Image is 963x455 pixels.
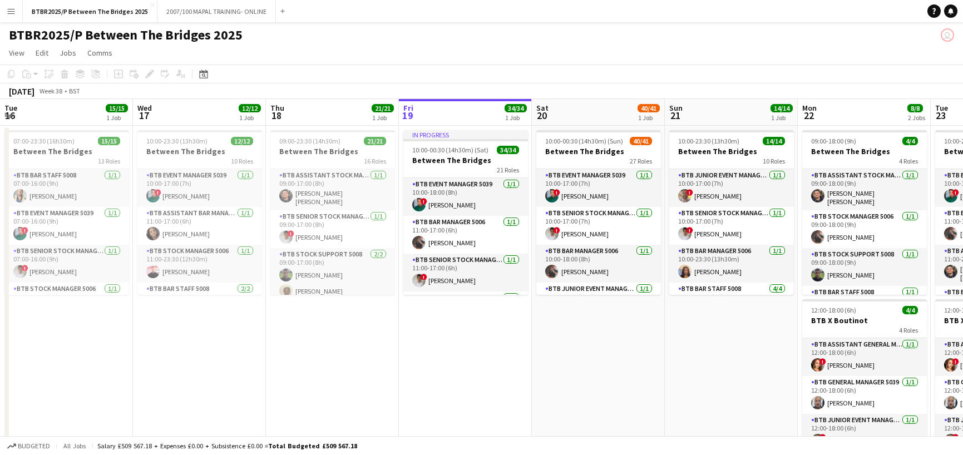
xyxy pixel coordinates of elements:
[819,434,826,441] span: !
[802,210,927,248] app-card-role: BTB Stock Manager 50061/109:00-18:00 (9h)[PERSON_NAME]
[9,27,243,43] h1: BTBR2025/P Between The Bridges 2025
[3,109,17,122] span: 16
[902,137,918,145] span: 4/4
[802,376,927,414] app-card-role: BTB General Manager 50391/112:00-18:00 (6h)[PERSON_NAME]
[231,157,253,165] span: 10 Roles
[763,157,785,165] span: 10 Roles
[69,87,80,95] div: BST
[934,109,948,122] span: 23
[545,137,623,145] span: 10:00-00:30 (14h30m) (Sun)
[935,103,948,113] span: Tue
[4,130,129,295] app-job-card: 07:00-23:30 (16h30m)15/15Between The Bridges13 RolesBTB Bar Staff 50081/107:00-16:00 (9h)[PERSON_...
[669,130,794,295] app-job-card: 10:00-23:30 (13h30m)14/14Between The Bridges10 RolesBTB Junior Event Manager 50391/110:00-17:00 (...
[536,245,661,283] app-card-role: BTB Bar Manager 50061/110:00-18:00 (8h)[PERSON_NAME]
[771,104,793,112] span: 14/14
[269,109,284,122] span: 18
[802,414,927,452] app-card-role: BTB Junior Event Manager 50391/112:00-18:00 (6h)![PERSON_NAME]
[536,169,661,207] app-card-role: BTB Event Manager 50391/110:00-17:00 (7h)![PERSON_NAME]
[270,210,395,248] app-card-role: BTB Senior Stock Manager 50061/109:00-17:00 (8h)![PERSON_NAME]
[137,245,262,283] app-card-role: BTB Stock Manager 50061/111:00-23:30 (12h30m)[PERSON_NAME]
[364,157,386,165] span: 16 Roles
[771,113,792,122] div: 1 Job
[31,46,53,60] a: Edit
[899,326,918,334] span: 4 Roles
[554,189,560,196] span: !
[137,130,262,295] app-job-card: 10:00-23:30 (13h30m)12/12Between The Bridges10 RolesBTB Event Manager 50391/110:00-17:00 (7h)![PE...
[364,137,386,145] span: 21/21
[98,137,120,145] span: 15/15
[288,230,294,237] span: !
[87,48,112,58] span: Comms
[536,130,661,295] app-job-card: 10:00-00:30 (14h30m) (Sun)40/41Between The Bridges27 RolesBTB Event Manager 50391/110:00-17:00 (7...
[763,137,785,145] span: 14/14
[802,315,927,325] h3: BTB X Boutinot
[55,46,81,60] a: Jobs
[403,130,528,139] div: In progress
[952,434,959,441] span: !
[802,146,927,156] h3: Between The Bridges
[97,442,357,450] div: Salary £509 567.18 + Expenses £0.00 + Subsistence £0.00 =
[403,130,528,295] div: In progress10:00-00:30 (14h30m) (Sat)34/34Between The Bridges21 RolesBTB Event Manager 50391/110:...
[13,137,75,145] span: 07:00-23:30 (16h30m)
[403,155,528,165] h3: Between The Bridges
[669,169,794,207] app-card-role: BTB Junior Event Manager 50391/110:00-17:00 (7h)![PERSON_NAME]
[372,104,394,112] span: 21/21
[802,103,817,113] span: Mon
[819,358,826,365] span: !
[421,198,427,205] span: !
[83,46,117,60] a: Comms
[902,306,918,314] span: 4/4
[372,113,393,122] div: 1 Job
[952,358,959,365] span: !
[270,103,284,113] span: Thu
[137,207,262,245] app-card-role: BTB Assistant Bar Manager 50061/111:00-17:00 (6h)[PERSON_NAME]
[61,442,88,450] span: All jobs
[630,137,652,145] span: 40/41
[403,254,528,291] app-card-role: BTB Senior Stock Manager 50061/111:00-17:00 (6h)![PERSON_NAME]
[669,283,794,369] app-card-role: BTB Bar Staff 50084/410:30-17:30 (7h)
[497,146,519,154] span: 34/34
[505,113,526,122] div: 1 Job
[536,146,661,156] h3: Between The Bridges
[4,207,129,245] app-card-role: BTB Event Manager 50391/107:00-16:00 (9h)![PERSON_NAME]
[403,103,413,113] span: Fri
[4,283,129,320] app-card-role: BTB Stock Manager 50061/107:00-16:00 (9h)
[669,103,683,113] span: Sun
[802,130,927,295] app-job-card: 09:00-18:00 (9h)4/4Between The Bridges4 RolesBTB Assistant Stock Manager 50061/109:00-18:00 (9h)[...
[270,130,395,295] app-job-card: 09:00-23:30 (14h30m)21/21Between The Bridges16 RolesBTB Assistant Stock Manager 50061/109:00-17:0...
[270,146,395,156] h3: Between The Bridges
[536,103,549,113] span: Sat
[22,227,28,234] span: !
[4,245,129,283] app-card-role: BTB Senior Stock Manager 50061/107:00-16:00 (9h)![PERSON_NAME]
[23,1,157,22] button: BTBR2025/P Between The Bridges 2025
[669,146,794,156] h3: Between The Bridges
[239,113,260,122] div: 1 Job
[811,137,856,145] span: 09:00-18:00 (9h)
[638,113,659,122] div: 1 Job
[669,245,794,283] app-card-role: BTB Bar Manager 50061/110:00-23:30 (13h30m)[PERSON_NAME]
[952,189,959,196] span: !
[403,216,528,254] app-card-role: BTB Bar Manager 50061/111:00-17:00 (6h)[PERSON_NAME]
[136,109,152,122] span: 17
[9,48,24,58] span: View
[6,440,52,452] button: Budgeted
[137,103,152,113] span: Wed
[4,46,29,60] a: View
[802,338,927,376] app-card-role: BTB Assistant General Manager 50061/112:00-18:00 (6h)![PERSON_NAME]
[412,146,488,154] span: 10:00-00:30 (14h30m) (Sat)
[98,157,120,165] span: 13 Roles
[4,103,17,113] span: Tue
[4,146,129,156] h3: Between The Bridges
[270,169,395,210] app-card-role: BTB Assistant Stock Manager 50061/109:00-17:00 (8h)[PERSON_NAME] [PERSON_NAME]
[137,146,262,156] h3: Between The Bridges
[802,248,927,286] app-card-role: BTB Stock support 50081/109:00-18:00 (9h)[PERSON_NAME]
[155,189,161,196] span: !
[941,28,954,42] app-user-avatar: Amy Cane
[669,207,794,245] app-card-role: BTB Senior Stock Manager 50061/110:00-17:00 (7h)![PERSON_NAME]
[687,189,693,196] span: !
